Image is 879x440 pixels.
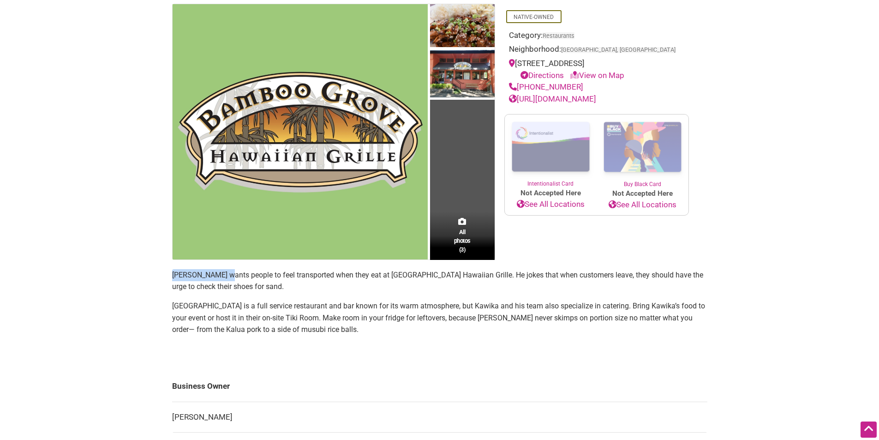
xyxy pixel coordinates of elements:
[509,82,583,91] a: [PHONE_NUMBER]
[597,115,688,188] a: Buy Black Card
[505,199,597,211] a: See All Locations
[505,115,597,188] a: Intentionalist Card
[430,49,495,100] img: Bamboo Grove Hawaiian Grille
[172,300,707,336] p: [GEOGRAPHIC_DATA] is a full service restaurant and bar known for its warm atmosphere, but Kawika ...
[505,115,597,180] img: Intentionalist Card
[509,58,684,81] div: [STREET_ADDRESS]
[543,32,574,39] a: Restaurants
[561,47,676,53] span: [GEOGRAPHIC_DATA], [GEOGRAPHIC_DATA]
[509,94,596,103] a: [URL][DOMAIN_NAME]
[172,269,707,293] p: [PERSON_NAME] wants people to feel transported when they eat at [GEOGRAPHIC_DATA] Hawaiian Grille...
[173,4,428,259] img: Bamboo Grove Hawaiian Grille
[514,14,554,20] a: Native-Owned
[597,199,688,211] a: See All Locations
[861,422,877,438] div: Scroll Back to Top
[597,188,688,199] span: Not Accepted Here
[172,402,707,433] td: [PERSON_NAME]
[509,43,684,58] div: Neighborhood:
[172,371,707,402] td: Business Owner
[570,71,624,80] a: View on Map
[509,30,684,44] div: Category:
[520,71,564,80] a: Directions
[454,228,471,254] span: All photos (3)
[505,188,597,199] span: Not Accepted Here
[430,4,495,49] img: Bamboo Grove Hawaiian Grille
[597,115,688,180] img: Buy Black Card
